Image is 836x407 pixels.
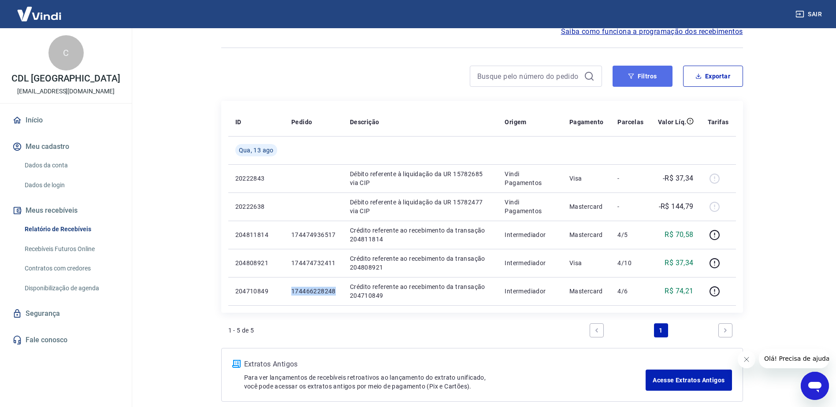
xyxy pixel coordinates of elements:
[505,198,555,215] p: Vindi Pagamentos
[11,330,121,350] a: Fale conosco
[291,287,336,296] p: 174466228248
[350,170,491,187] p: Débito referente à liquidação da UR 15782685 via CIP
[244,373,646,391] p: Para ver lançamentos de recebíveis retroativos ao lançamento do extrato unificado, você pode aces...
[21,240,121,258] a: Recebíveis Futuros Online
[350,254,491,272] p: Crédito referente ao recebimento da transação 204808921
[569,202,604,211] p: Mastercard
[235,174,277,183] p: 20222843
[505,118,526,126] p: Origem
[561,26,743,37] a: Saiba como funciona a programação dos recebimentos
[350,198,491,215] p: Débito referente à liquidação da UR 15782477 via CIP
[569,259,604,267] p: Visa
[232,360,241,368] img: ícone
[11,201,121,220] button: Meus recebíveis
[239,146,274,155] span: Qua, 13 ago
[291,118,312,126] p: Pedido
[659,201,694,212] p: -R$ 144,79
[244,359,646,370] p: Extratos Antigos
[586,320,736,341] ul: Pagination
[48,35,84,70] div: C
[11,111,121,130] a: Início
[658,118,687,126] p: Valor Líq.
[617,259,643,267] p: 4/10
[11,304,121,323] a: Segurança
[477,70,580,83] input: Busque pelo número do pedido
[794,6,825,22] button: Sair
[613,66,673,87] button: Filtros
[569,174,604,183] p: Visa
[617,230,643,239] p: 4/5
[5,6,74,13] span: Olá! Precisa de ajuda?
[291,259,336,267] p: 174474732411
[654,323,668,337] a: Page 1 is your current page
[665,229,693,240] p: R$ 70,58
[235,202,277,211] p: 20222638
[505,287,555,296] p: Intermediador
[17,87,115,96] p: [EMAIL_ADDRESS][DOMAIN_NAME]
[665,286,693,296] p: R$ 74,21
[21,156,121,174] a: Dados da conta
[21,220,121,238] a: Relatório de Recebíveis
[646,370,732,391] a: Acesse Extratos Antigos
[11,137,121,156] button: Meu cadastro
[11,74,120,83] p: CDL [GEOGRAPHIC_DATA]
[738,351,755,368] iframe: Fechar mensagem
[569,230,604,239] p: Mastercard
[617,202,643,211] p: -
[505,170,555,187] p: Vindi Pagamentos
[235,287,277,296] p: 204710849
[569,118,604,126] p: Pagamento
[235,118,242,126] p: ID
[617,118,643,126] p: Parcelas
[21,279,121,297] a: Disponibilização de agenda
[801,372,829,400] iframe: Botão para abrir a janela de mensagens
[759,349,829,368] iframe: Mensagem da empresa
[291,230,336,239] p: 174474936517
[21,259,121,277] a: Contratos com credores
[350,282,491,300] p: Crédito referente ao recebimento da transação 204710849
[350,226,491,244] p: Crédito referente ao recebimento da transação 204811814
[21,176,121,194] a: Dados de login
[665,258,693,268] p: R$ 37,34
[708,118,729,126] p: Tarifas
[617,174,643,183] p: -
[350,118,379,126] p: Descrição
[505,259,555,267] p: Intermediador
[590,323,604,337] a: Previous page
[683,66,743,87] button: Exportar
[663,173,694,184] p: -R$ 37,34
[235,259,277,267] p: 204808921
[617,287,643,296] p: 4/6
[235,230,277,239] p: 204811814
[228,326,254,335] p: 1 - 5 de 5
[569,287,604,296] p: Mastercard
[718,323,732,337] a: Next page
[505,230,555,239] p: Intermediador
[11,0,68,27] img: Vindi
